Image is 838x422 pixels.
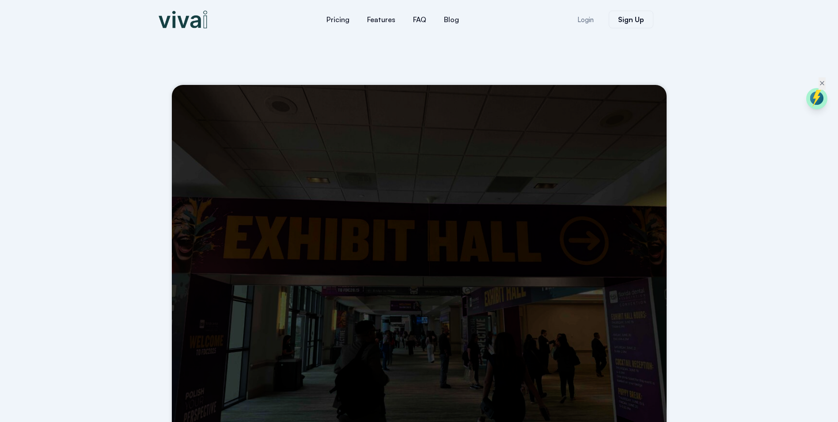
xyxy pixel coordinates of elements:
a: Login [567,11,604,28]
a: Sign Up [609,11,653,28]
a: FAQ [404,9,435,30]
span: Sign Up [618,16,644,23]
a: Pricing [318,9,358,30]
a: Blog [435,9,468,30]
a: Features [358,9,404,30]
span: Login [577,16,594,23]
nav: Menu [265,9,521,30]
